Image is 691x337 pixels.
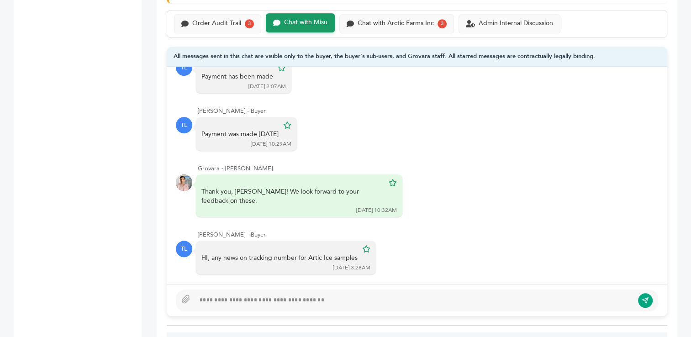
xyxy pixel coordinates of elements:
[176,117,192,133] div: TL
[176,59,192,76] div: TL
[198,164,658,173] div: Grovara - [PERSON_NAME]
[248,83,286,90] div: [DATE] 2:07AM
[201,72,273,81] div: Payment has been made
[198,107,658,115] div: [PERSON_NAME] - Buyer
[333,264,370,272] div: [DATE] 3:28AM
[198,231,658,239] div: [PERSON_NAME] - Buyer
[167,47,667,67] div: All messages sent in this chat are visible only to the buyer, the buyer's sub-users, and Grovara ...
[176,241,192,257] div: TL
[358,20,434,27] div: Chat with Arctic Farms Inc
[284,19,327,26] div: Chat with Misu
[251,140,291,148] div: [DATE] 10:29AM
[479,20,553,27] div: Admin Internal Discussion
[356,206,397,214] div: [DATE] 10:32AM
[201,130,279,139] div: Payment was made [DATE]
[245,19,254,28] div: 3
[201,187,384,205] div: Thank you, [PERSON_NAME]! We look forward to your feedback on these.
[192,20,241,27] div: Order Audit Trail
[438,19,447,28] div: 3
[201,253,358,263] div: HI, any news on tracking number for Artic Ice samples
